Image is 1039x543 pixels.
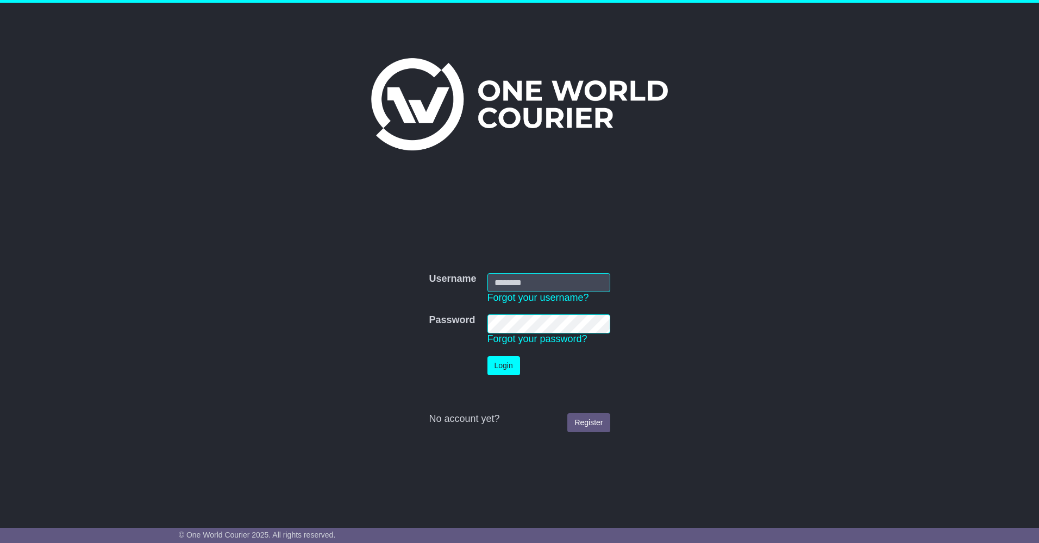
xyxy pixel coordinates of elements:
a: Register [567,413,610,432]
img: One World [371,58,668,150]
a: Forgot your password? [487,333,587,344]
div: No account yet? [429,413,610,425]
span: © One World Courier 2025. All rights reserved. [179,531,336,539]
label: Username [429,273,476,285]
a: Forgot your username? [487,292,589,303]
label: Password [429,314,475,326]
button: Login [487,356,520,375]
